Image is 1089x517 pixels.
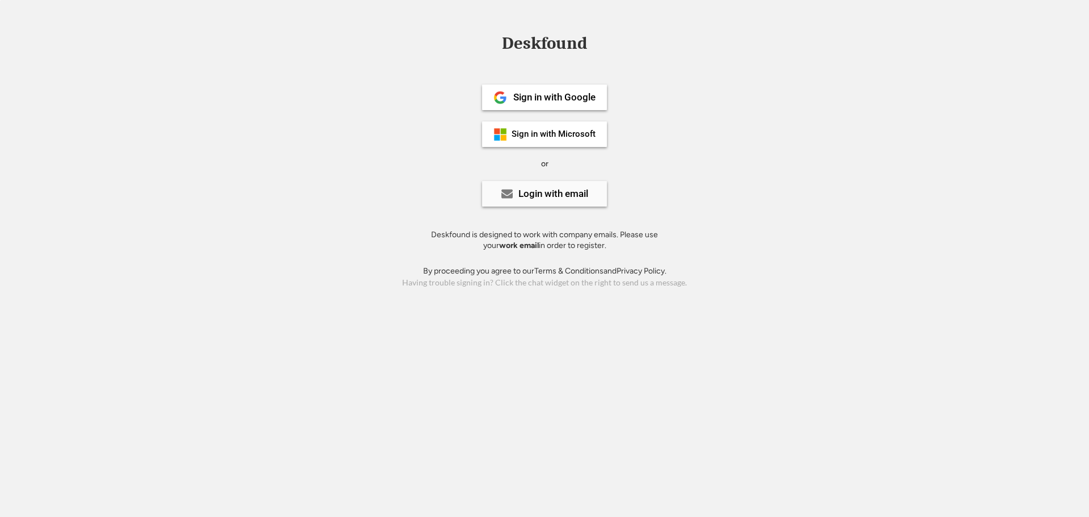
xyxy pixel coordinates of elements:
div: Sign in with Microsoft [512,130,596,138]
a: Privacy Policy. [617,266,666,276]
div: Deskfound is designed to work with company emails. Please use your in order to register. [417,229,672,251]
a: Terms & Conditions [534,266,603,276]
div: By proceeding you agree to our and [423,266,666,277]
div: Sign in with Google [513,93,596,102]
div: Deskfound [496,35,593,52]
div: or [541,158,548,170]
strong: work email [499,241,539,250]
img: ms-symbollockup_mssymbol_19.png [493,128,507,141]
img: 1024px-Google__G__Logo.svg.png [493,91,507,104]
div: Login with email [518,189,588,199]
